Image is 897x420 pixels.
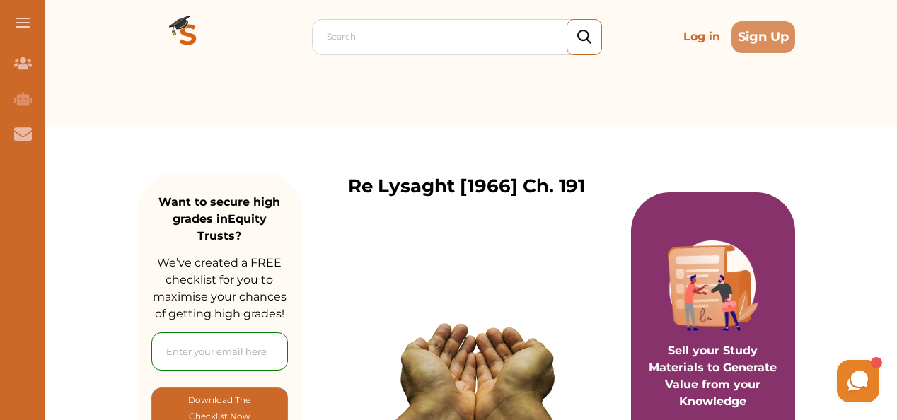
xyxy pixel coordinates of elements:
[153,256,287,320] span: We’ve created a FREE checklist for you to maximise your chances of getting high grades!
[557,356,883,406] iframe: HelpCrunch
[151,332,288,371] input: Enter your email here
[731,21,795,53] button: Sign Up
[678,23,726,51] p: Log in
[645,303,782,410] p: Sell your Study Materials to Generate Value from your Knowledge
[348,173,585,200] p: Re Lysaght [1966] Ch. 191
[577,30,591,45] img: search_icon
[668,240,758,331] img: Purple card image
[158,195,280,243] strong: Want to secure high grades in Equity Trusts ?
